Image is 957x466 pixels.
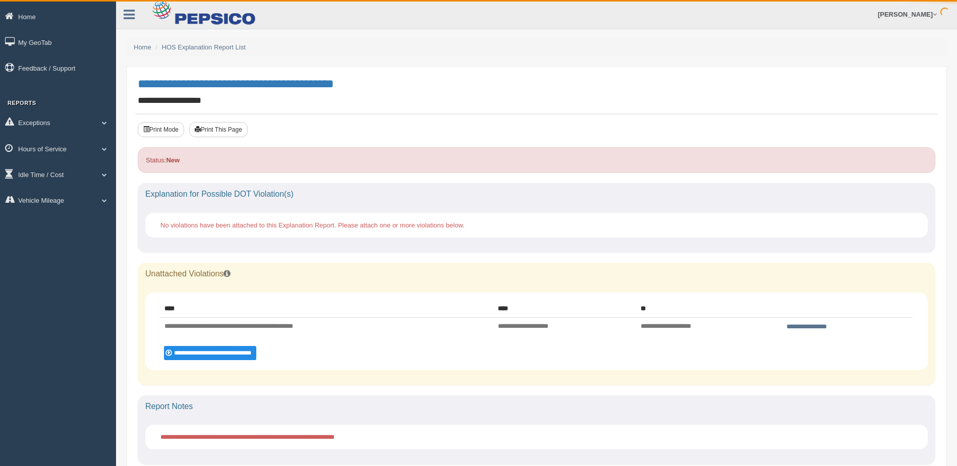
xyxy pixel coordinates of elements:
[138,183,935,205] div: Explanation for Possible DOT Violation(s)
[189,122,248,137] button: Print This Page
[134,43,151,51] a: Home
[138,263,935,285] div: Unattached Violations
[166,156,180,164] strong: New
[138,147,935,173] div: Status:
[162,43,246,51] a: HOS Explanation Report List
[160,221,465,229] span: No violations have been attached to this Explanation Report. Please attach one or more violations...
[138,122,184,137] button: Print Mode
[138,395,935,418] div: Report Notes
